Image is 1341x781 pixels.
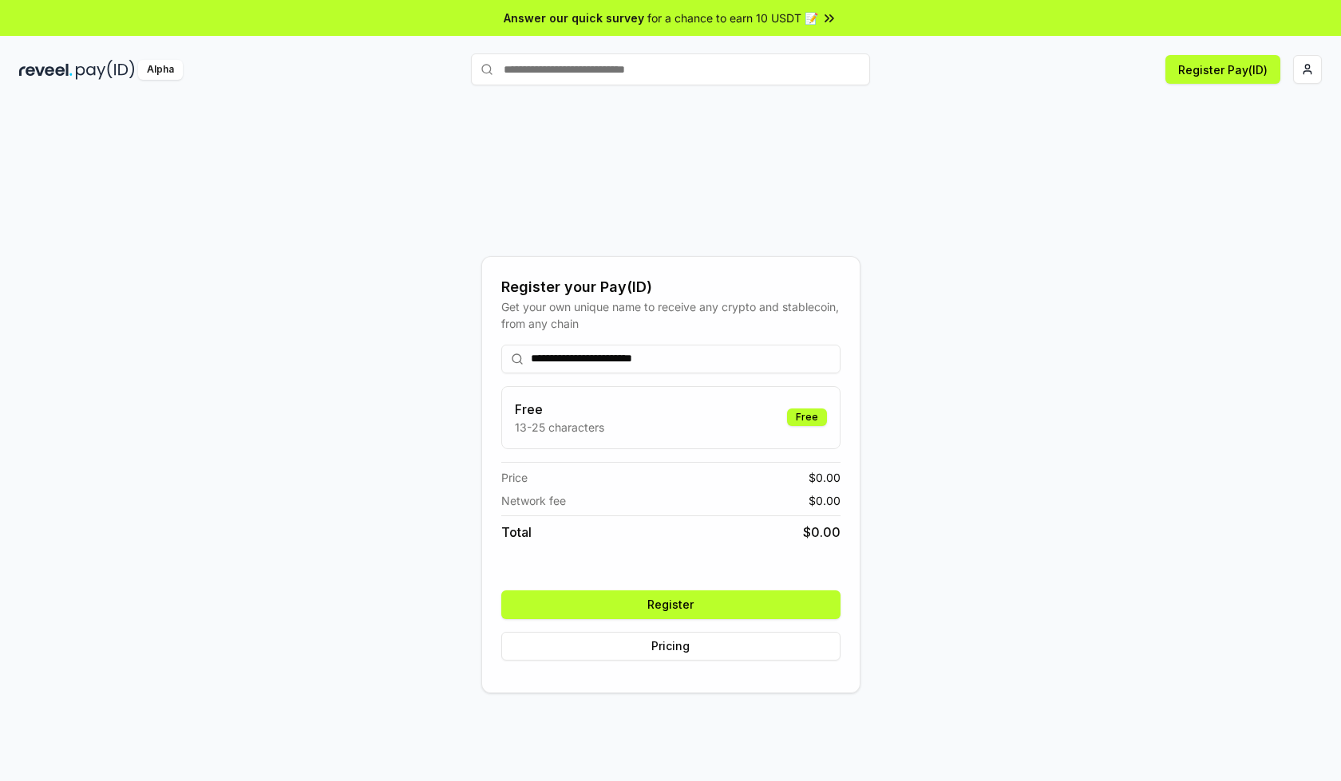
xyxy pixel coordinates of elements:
img: pay_id [76,60,135,80]
div: Get your own unique name to receive any crypto and stablecoin, from any chain [501,298,841,332]
span: Price [501,469,528,486]
img: reveel_dark [19,60,73,80]
button: Register [501,590,841,619]
h3: Free [515,400,604,419]
span: $ 0.00 [803,523,841,542]
p: 13-25 characters [515,419,604,436]
button: Register Pay(ID) [1165,55,1280,84]
span: Network fee [501,492,566,509]
span: for a chance to earn 10 USDT 📝 [647,10,818,26]
div: Free [787,408,827,426]
span: Answer our quick survey [504,10,644,26]
span: Total [501,523,532,542]
span: $ 0.00 [809,492,841,509]
span: $ 0.00 [809,469,841,486]
div: Register your Pay(ID) [501,276,841,298]
button: Pricing [501,632,841,661]
div: Alpha [138,60,183,80]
